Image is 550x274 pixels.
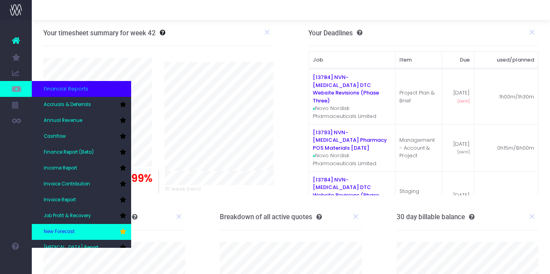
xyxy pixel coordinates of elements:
[442,69,474,124] td: [DATE]
[457,98,470,104] span: [DATE]
[309,172,395,227] td: Novo Nordisk Pharmaceuticals Limited
[313,176,379,207] a: [13784] NVN-[MEDICAL_DATA] DTC Website Revisions (Phase Three)
[32,145,131,160] a: Finance Report (Beta)
[125,171,153,186] span: -99%
[220,213,322,221] h3: Breakdown of all active quotes
[44,165,77,172] span: Income Report
[308,29,362,37] h3: Your Deadlines
[32,224,131,240] a: New Forecast
[32,160,131,176] a: Income Report
[32,113,131,129] a: Annual Revenue
[309,52,395,68] th: Job: activate to sort column ascending
[44,181,90,188] span: Invoice Contribution
[499,93,534,101] span: 1h00m/1h30m
[44,197,76,204] span: Invoice Report
[395,52,442,68] th: Item: activate to sort column ascending
[32,208,131,224] a: Job Profit & Recovery
[165,185,201,193] span: 10 week trend
[32,240,131,256] a: [MEDICAL_DATA] Report
[457,149,470,155] span: [DATE]
[309,69,395,124] td: Novo Nordisk Pharmaceuticals Limited
[44,101,91,108] span: Accruals & Deferrals
[44,212,91,220] span: Job Profit & Recovery
[10,258,22,270] img: images/default_profile_image.png
[442,52,474,68] th: Due: activate to sort column ascending
[44,244,99,251] span: [MEDICAL_DATA] Report
[497,144,534,152] span: 0h15m/8h00m
[44,149,94,156] span: Finance Report (Beta)
[44,133,66,140] span: Cashflow
[44,117,82,124] span: Annual Revenue
[313,73,379,104] a: [13784] NVN-[MEDICAL_DATA] DTC Website Revisions (Phase Three)
[498,195,534,203] span: 0h00m/1h30m
[32,129,131,145] a: Cashflow
[309,124,395,172] td: Novo Nordisk Pharmaceuticals Limited
[32,97,131,113] a: Accruals & Deferrals
[44,85,88,93] span: Financial Reports
[395,172,442,227] td: Staging Review & Testing
[442,124,474,172] td: [DATE]
[442,172,474,227] td: [DATE]
[395,124,442,172] td: Management - Account & Project
[474,52,538,68] th: used/planned: activate to sort column ascending
[43,29,156,37] h3: Your timesheet summary for week 42
[32,176,131,192] a: Invoice Contribution
[32,192,131,208] a: Invoice Report
[313,129,387,152] a: [13793] NVN-[MEDICAL_DATA] Pharmacy POS Materials [DATE]
[397,213,474,221] h3: 30 day billable balance
[395,69,442,124] td: Project Plan & Brief
[44,228,75,235] span: New Forecast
